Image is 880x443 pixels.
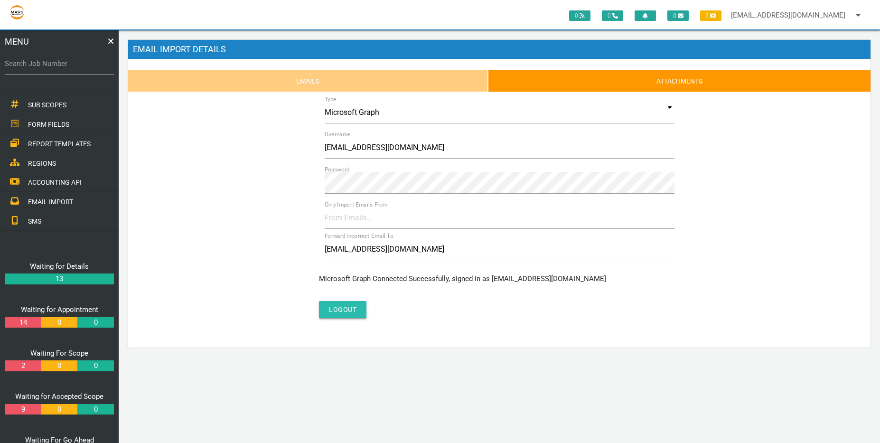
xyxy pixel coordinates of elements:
[5,317,41,328] a: 14
[325,130,350,139] label: Username
[28,198,73,206] span: EMAIL IMPORT
[488,69,871,92] a: Attachments
[325,232,393,240] label: Forward Incorrect Email To
[28,159,56,167] span: REGIONS
[41,404,77,415] a: 0
[319,301,366,318] button: Logout
[77,317,113,328] a: 0
[569,10,590,21] span: 0
[28,179,82,186] span: ACCOUNTING API
[21,305,98,314] a: Waiting for Appointment
[602,10,623,21] span: 0
[5,58,114,69] label: Search Job Number
[319,273,680,284] p: Microsoft Graph Connected Successfully, signed in as [EMAIL_ADDRESS][DOMAIN_NAME]
[28,101,66,109] span: SUB SCOPES
[128,69,488,92] a: Emails
[15,392,103,401] a: Waiting for Accepted Scope
[30,349,88,358] a: Waiting For Scope
[77,360,113,371] a: 0
[77,404,113,415] a: 0
[325,165,350,174] label: Password
[325,207,396,228] input: From Emails...
[5,360,41,371] a: 2
[700,10,721,21] span: 2
[28,121,69,128] span: FORM FIELDS
[41,360,77,371] a: 0
[30,262,89,271] a: Waiting for Details
[133,45,226,54] span: Email Import Details
[9,5,25,20] img: s3file
[5,273,114,284] a: 13
[5,404,41,415] a: 9
[667,10,689,21] span: 0
[41,317,77,328] a: 0
[325,200,388,209] label: Only Import Emails From
[28,217,41,225] span: SMS
[325,95,337,104] label: Type
[5,35,29,48] span: MENU
[28,140,91,148] span: REPORT TEMPLATES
